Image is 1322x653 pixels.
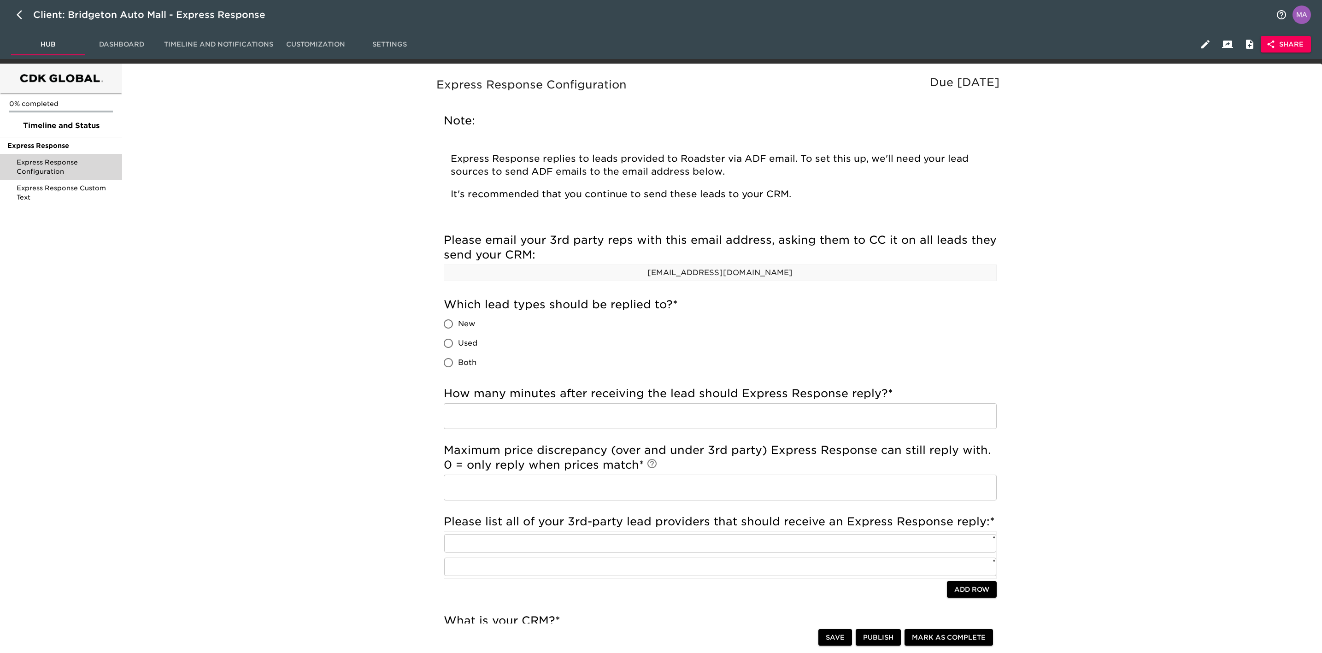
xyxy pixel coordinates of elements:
span: Due [DATE] [930,76,999,89]
p: 0% completed [9,99,113,108]
span: Both [458,357,476,368]
h5: Which lead types should be replied to? [444,297,997,312]
span: Express Response [7,141,115,150]
h5: How many minutes after receiving the lead should Express Response reply? [444,386,997,401]
span: Dashboard [90,39,153,50]
span: Express Response Configuration [17,158,115,176]
h5: What is your CRM? [444,613,997,628]
span: Settings [358,39,421,50]
button: Save [818,629,852,646]
span: It's recommended that you continue to send these leads to your CRM. [451,188,791,200]
button: Internal Notes and Comments [1239,33,1261,55]
div: Client: Bridgeton Auto Mall - Express Response [33,7,278,22]
button: Share [1261,36,1311,53]
span: New [458,318,475,329]
button: Edit Hub [1194,33,1216,55]
h5: Note: [444,113,997,128]
img: Profile [1293,6,1311,24]
span: Express Response replies to leads provided to Roadster via ADF email. To set this up, we'll need ... [451,153,971,177]
button: Add Row [947,581,997,598]
h5: Please list all of your 3rd-party lead providers that should receive an Express Response reply: [444,514,997,529]
span: Hub [17,39,79,50]
button: Client View [1216,33,1239,55]
p: [EMAIL_ADDRESS][DOMAIN_NAME] [444,267,996,278]
span: Add Row [954,584,989,595]
span: Share [1268,39,1304,50]
span: Timeline and Notifications [164,39,273,50]
h5: Maximum price discrepancy (over and under 3rd party) Express Response can still reply with. 0 = o... [444,443,997,472]
span: Customization [284,39,347,50]
span: Publish [863,632,893,643]
span: Express Response Custom Text [17,183,115,202]
button: Mark as Complete [905,629,993,646]
span: Timeline and Status [7,120,115,131]
span: Used [458,338,477,349]
span: Mark as Complete [912,632,986,643]
h5: Please email your 3rd party reps with this email address, asking them to CC it on all leads they ... [444,233,997,262]
button: notifications [1270,4,1293,26]
h5: Express Response Configuration [436,77,1004,92]
button: Publish [856,629,901,646]
span: Save [826,632,845,643]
